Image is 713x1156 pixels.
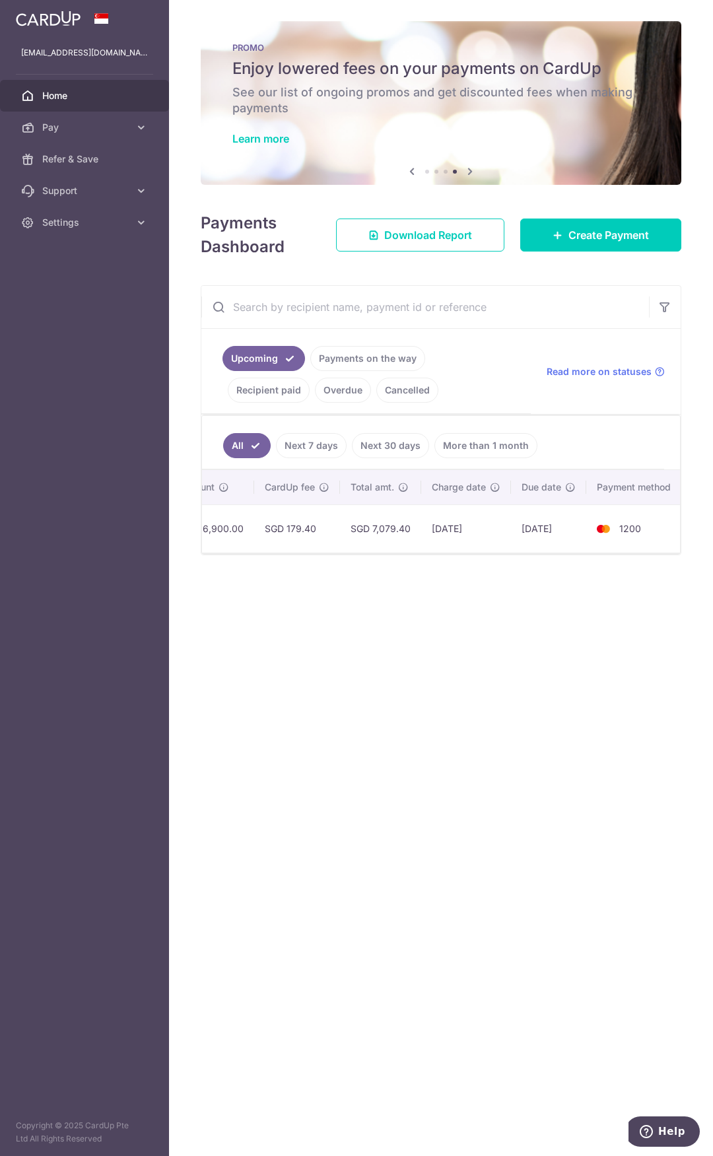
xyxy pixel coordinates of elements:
[421,504,511,553] td: [DATE]
[590,521,617,537] img: Bank Card
[586,470,687,504] th: Payment method
[254,504,340,553] td: SGD 179.40
[310,346,425,371] a: Payments on the way
[547,365,665,378] a: Read more on statuses
[315,378,371,403] a: Overdue
[42,153,129,166] span: Refer & Save
[352,433,429,458] a: Next 30 days
[434,433,537,458] a: More than 1 month
[276,433,347,458] a: Next 7 days
[336,219,504,252] a: Download Report
[376,378,438,403] a: Cancelled
[228,378,310,403] a: Recipient paid
[232,42,650,53] p: PROMO
[223,433,271,458] a: All
[547,365,652,378] span: Read more on statuses
[232,132,289,145] a: Learn more
[42,184,129,197] span: Support
[232,85,650,116] h6: See our list of ongoing promos and get discounted fees when making payments
[522,481,561,494] span: Due date
[520,219,681,252] a: Create Payment
[232,58,650,79] h5: Enjoy lowered fees on your payments on CardUp
[628,1116,700,1149] iframe: Opens a widget where you can find more information
[21,46,148,59] p: [EMAIL_ADDRESS][DOMAIN_NAME]
[619,523,641,534] span: 1200
[511,504,586,553] td: [DATE]
[170,504,254,553] td: SGD 6,900.00
[265,481,315,494] span: CardUp fee
[384,227,472,243] span: Download Report
[42,121,129,134] span: Pay
[42,89,129,102] span: Home
[201,286,649,328] input: Search by recipient name, payment id or reference
[568,227,649,243] span: Create Payment
[351,481,394,494] span: Total amt.
[16,11,81,26] img: CardUp
[222,346,305,371] a: Upcoming
[42,216,129,229] span: Settings
[432,481,486,494] span: Charge date
[201,211,312,259] h4: Payments Dashboard
[201,21,681,185] img: Latest Promos banner
[340,504,421,553] td: SGD 7,079.40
